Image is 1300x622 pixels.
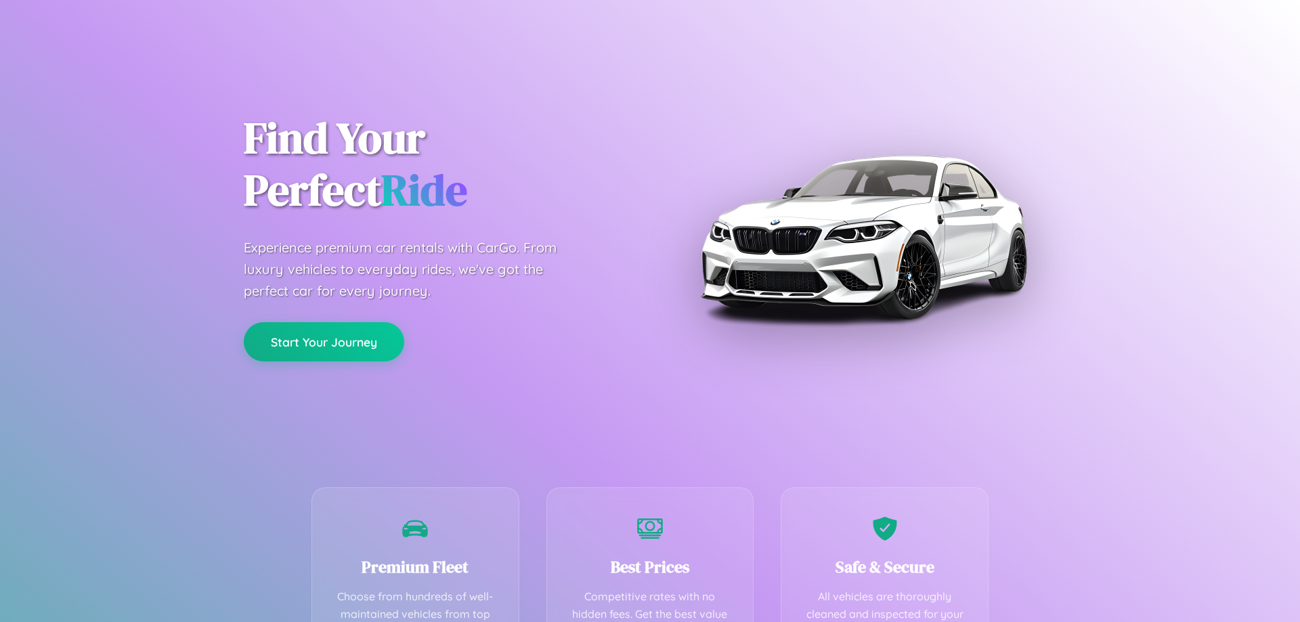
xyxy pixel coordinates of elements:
[332,556,498,578] h3: Premium Fleet
[244,322,404,361] button: Start Your Journey
[802,556,968,578] h3: Safe & Secure
[244,112,630,217] h1: Find Your Perfect
[244,237,582,302] p: Experience premium car rentals with CarGo. From luxury vehicles to everyday rides, we've got the ...
[567,556,733,578] h3: Best Prices
[381,160,467,219] span: Ride
[694,68,1033,406] img: Premium BMW car rental vehicle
